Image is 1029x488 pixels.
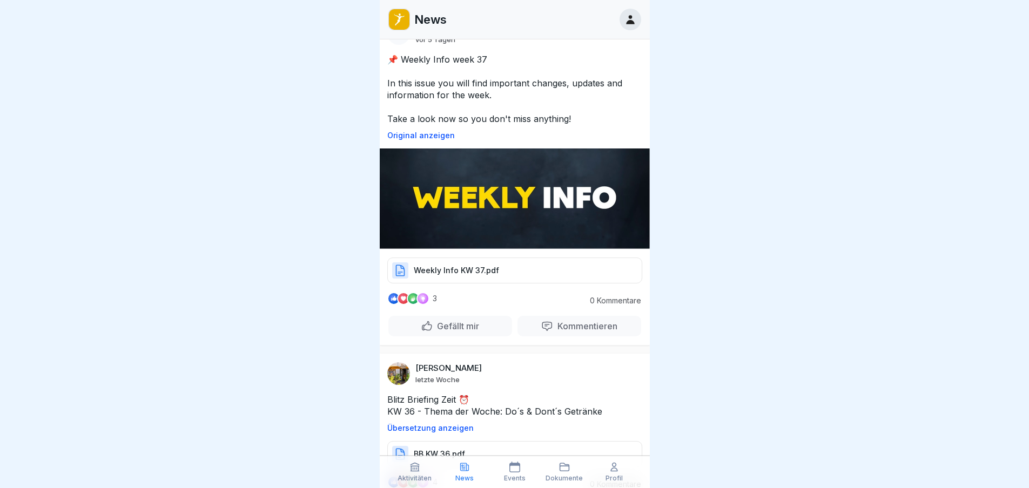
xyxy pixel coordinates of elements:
[414,449,465,459] p: BB KW 36.pdf
[414,265,499,276] p: Weekly Info KW 37.pdf
[606,475,623,482] p: Profil
[387,270,642,281] a: Weekly Info KW 37.pdf
[546,475,583,482] p: Dokumente
[582,296,641,305] p: 0 Kommentare
[387,131,642,140] p: Original anzeigen
[415,363,482,373] p: [PERSON_NAME]
[433,321,479,331] p: Gefällt mir
[414,12,447,26] p: News
[398,475,432,482] p: Aktivitäten
[553,321,617,331] p: Kommentieren
[504,475,526,482] p: Events
[389,9,409,30] img: oo2rwhh5g6mqyfqxhtbddxvd.png
[380,148,650,249] img: Post Image
[433,294,437,303] p: 3
[387,424,642,432] p: Übersetzung anzeigen
[387,394,642,417] p: Blitz Briefing Zeit ⏰ KW 36 - Thema der Woche: Do´s & Dont´s Getränke
[415,375,460,384] p: letzte Woche
[387,453,642,464] a: BB KW 36.pdf
[455,475,474,482] p: News
[415,35,455,44] p: vor 5 Tagen
[387,53,642,125] p: 📌 Weekly Info week 37 In this issue you will find important changes, updates and information for ...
